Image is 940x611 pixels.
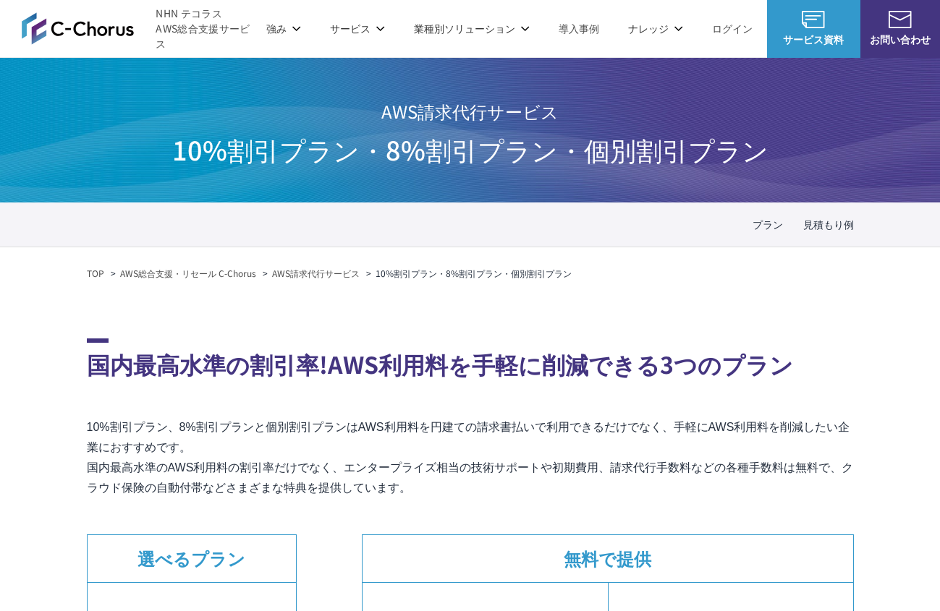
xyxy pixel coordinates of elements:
[266,21,301,36] p: 強み
[330,21,385,36] p: サービス
[88,535,296,582] dt: 選べるプラン
[120,267,256,280] a: AWS総合支援・リセール C-Chorus
[22,6,252,51] a: AWS総合支援サービス C-Chorus NHN テコラスAWS総合支援サービス
[87,338,854,381] h2: 国内最高水準の割引率!AWS利用料を手軽に削減できる3つのプラン
[172,130,768,168] span: 10%割引プラン・8%割引プラン ・個別割引プラン
[376,267,572,279] em: 10%割引プラン・8%割引プラン・個別割引プラン
[363,535,853,582] dt: 無料で提供
[767,32,860,47] span: サービス資料
[889,11,912,28] img: お問い合わせ
[272,267,360,280] a: AWS請求代行サービス
[414,21,530,36] p: 業種別ソリューション
[712,21,753,36] a: ログイン
[753,217,783,232] a: プラン
[22,12,134,44] img: AWS総合支援サービス C-Chorus
[628,21,683,36] p: ナレッジ
[559,21,599,36] a: 導入事例
[156,6,251,51] span: NHN テコラス AWS総合支援サービス
[87,417,854,498] p: 10%割引プラン、8%割引プランと個別割引プランはAWS利用料を円建ての請求書払いで利用できるだけでなく、手軽にAWS利用料を削減したい企業におすすめです。 国内最高水準のAWS利用料の割引率だ...
[802,11,825,28] img: AWS総合支援サービス C-Chorus サービス資料
[803,217,854,232] a: 見積もり例
[87,267,104,280] a: TOP
[172,93,768,130] span: AWS請求代行サービス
